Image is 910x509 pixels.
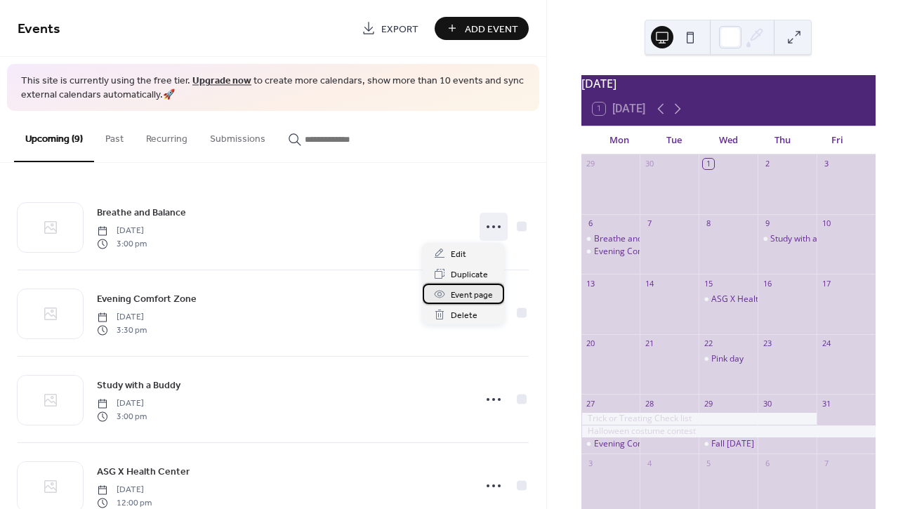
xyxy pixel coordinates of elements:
[762,458,772,468] div: 6
[703,159,713,169] div: 1
[18,15,60,43] span: Events
[581,233,640,245] div: Breathe and Balance
[821,338,831,349] div: 24
[644,458,654,468] div: 4
[97,324,147,336] span: 3:30 pm
[94,111,135,161] button: Past
[381,22,418,37] span: Export
[97,496,152,509] span: 12:00 pm
[14,111,94,162] button: Upcoming (9)
[644,278,654,289] div: 14
[758,233,817,245] div: Study with a Buddy
[586,159,596,169] div: 29
[586,458,596,468] div: 3
[586,398,596,409] div: 27
[711,353,744,365] div: Pink day
[451,267,488,282] span: Duplicate
[451,288,493,303] span: Event page
[586,218,596,229] div: 6
[644,218,654,229] div: 7
[699,353,758,365] div: Pink day
[762,218,772,229] div: 9
[451,247,466,262] span: Edit
[770,233,844,245] div: Study with a Buddy
[351,17,429,40] a: Export
[97,377,180,393] a: Study with a Buddy
[435,17,529,40] button: Add Event
[581,75,876,92] div: [DATE]
[701,126,756,154] div: Wed
[97,292,197,307] span: Evening Comfort Zone
[762,278,772,289] div: 16
[593,126,647,154] div: Mon
[97,206,186,220] span: Breathe and Balance
[756,126,810,154] div: Thu
[821,458,831,468] div: 7
[21,74,525,102] span: This site is currently using the free tier. to create more calendars, show more than 10 events an...
[97,463,190,480] a: ASG X Health Center
[762,159,772,169] div: 2
[699,438,758,450] div: Fall Harvest Festival
[703,218,713,229] div: 8
[711,293,792,305] div: ASG X Health Center
[97,397,147,410] span: [DATE]
[647,126,701,154] div: Tue
[97,465,190,480] span: ASG X Health Center
[97,291,197,307] a: Evening Comfort Zone
[699,293,758,305] div: ASG X Health Center
[97,204,186,220] a: Breathe and Balance
[644,398,654,409] div: 28
[97,311,147,324] span: [DATE]
[594,233,676,245] div: Breathe and Balance
[821,218,831,229] div: 10
[703,398,713,409] div: 29
[586,338,596,349] div: 20
[810,126,864,154] div: Fri
[135,111,199,161] button: Recurring
[581,438,640,450] div: Evening Comfort Zone
[711,438,754,450] div: Fall [DATE]
[451,308,477,323] span: Delete
[97,225,147,237] span: [DATE]
[703,338,713,349] div: 22
[821,278,831,289] div: 17
[644,159,654,169] div: 30
[594,438,681,450] div: Evening Comfort Zone
[821,159,831,169] div: 3
[703,278,713,289] div: 15
[821,398,831,409] div: 31
[97,410,147,423] span: 3:00 pm
[644,338,654,349] div: 21
[586,278,596,289] div: 13
[762,398,772,409] div: 30
[581,246,640,258] div: Evening Comfort Zone
[97,237,147,250] span: 3:00 pm
[97,378,180,393] span: Study with a Buddy
[465,22,518,37] span: Add Event
[594,246,681,258] div: Evening Comfort Zone
[97,484,152,496] span: [DATE]
[762,338,772,349] div: 23
[192,72,251,91] a: Upgrade now
[199,111,277,161] button: Submissions
[581,413,817,425] div: Trick or Treating Check list
[703,458,713,468] div: 5
[581,425,876,437] div: Halloween costume contest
